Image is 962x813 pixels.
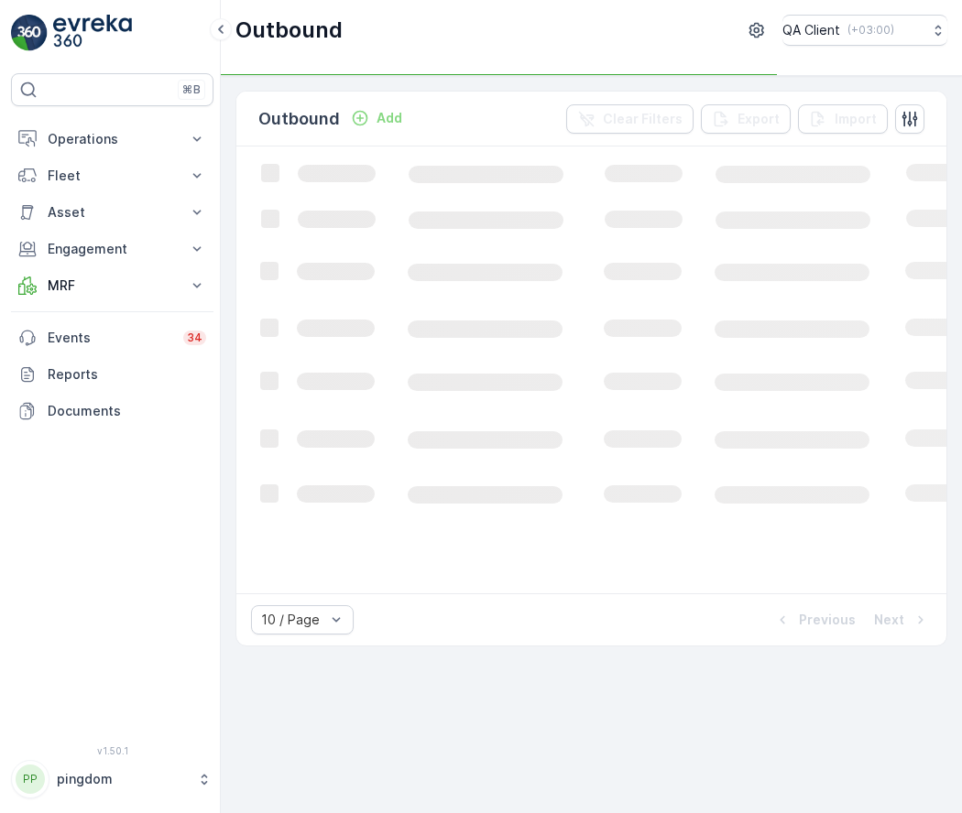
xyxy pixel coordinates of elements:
[48,203,177,222] p: Asset
[11,393,213,429] a: Documents
[782,21,840,39] p: QA Client
[57,770,188,788] p: pingdom
[377,109,402,127] p: Add
[603,110,683,128] p: Clear Filters
[258,106,340,132] p: Outbound
[847,23,894,38] p: ( +03:00 )
[738,110,780,128] p: Export
[235,16,343,45] p: Outbound
[11,320,213,356] a: Events34
[874,611,904,629] p: Next
[182,82,201,97] p: ⌘B
[11,121,213,157] button: Operations
[782,15,947,46] button: QA Client(+03:00)
[16,764,45,794] div: PP
[11,157,213,194] button: Fleet
[566,104,694,134] button: Clear Filters
[798,104,888,134] button: Import
[11,760,213,798] button: PPpingdom
[771,609,858,631] button: Previous
[11,15,48,51] img: logo
[11,745,213,756] span: v 1.50.1
[11,267,213,304] button: MRF
[48,240,177,258] p: Engagement
[48,365,206,384] p: Reports
[48,276,177,295] p: MRF
[11,231,213,267] button: Engagement
[53,15,132,51] img: logo_light-DOdMpM7g.png
[11,194,213,231] button: Asset
[872,609,932,631] button: Next
[11,356,213,393] a: Reports
[187,331,202,345] p: 34
[48,130,177,148] p: Operations
[48,402,206,420] p: Documents
[799,611,856,629] p: Previous
[48,329,172,347] p: Events
[344,107,410,129] button: Add
[48,167,177,185] p: Fleet
[701,104,791,134] button: Export
[835,110,877,128] p: Import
